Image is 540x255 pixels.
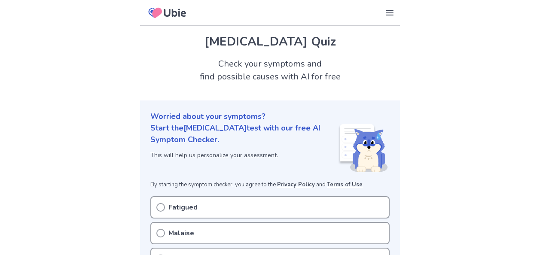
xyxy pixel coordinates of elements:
p: Worried about your symptoms? [150,111,390,122]
a: Terms of Use [327,181,363,188]
h2: Check your symptoms and find possible causes with AI for free [140,58,400,83]
p: This will help us personalize your assessment. [150,151,338,160]
p: By starting the symptom checker, you agree to the and [150,181,390,189]
h1: [MEDICAL_DATA] Quiz [150,33,390,51]
a: Privacy Policy [277,181,315,188]
p: Start the [MEDICAL_DATA] test with our free AI Symptom Checker. [150,122,338,146]
p: Malaise [168,228,194,238]
img: Shiba [338,124,388,172]
p: Fatigued [168,202,198,212]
